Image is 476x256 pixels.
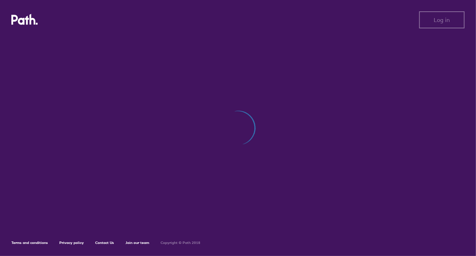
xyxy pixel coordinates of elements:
a: Terms and conditions [11,240,48,245]
a: Privacy policy [59,240,84,245]
a: Contact Us [95,240,114,245]
a: Join our team [125,240,149,245]
span: Log in [434,17,450,23]
button: Log in [419,11,465,28]
h6: Copyright © Path 2018 [161,241,200,245]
